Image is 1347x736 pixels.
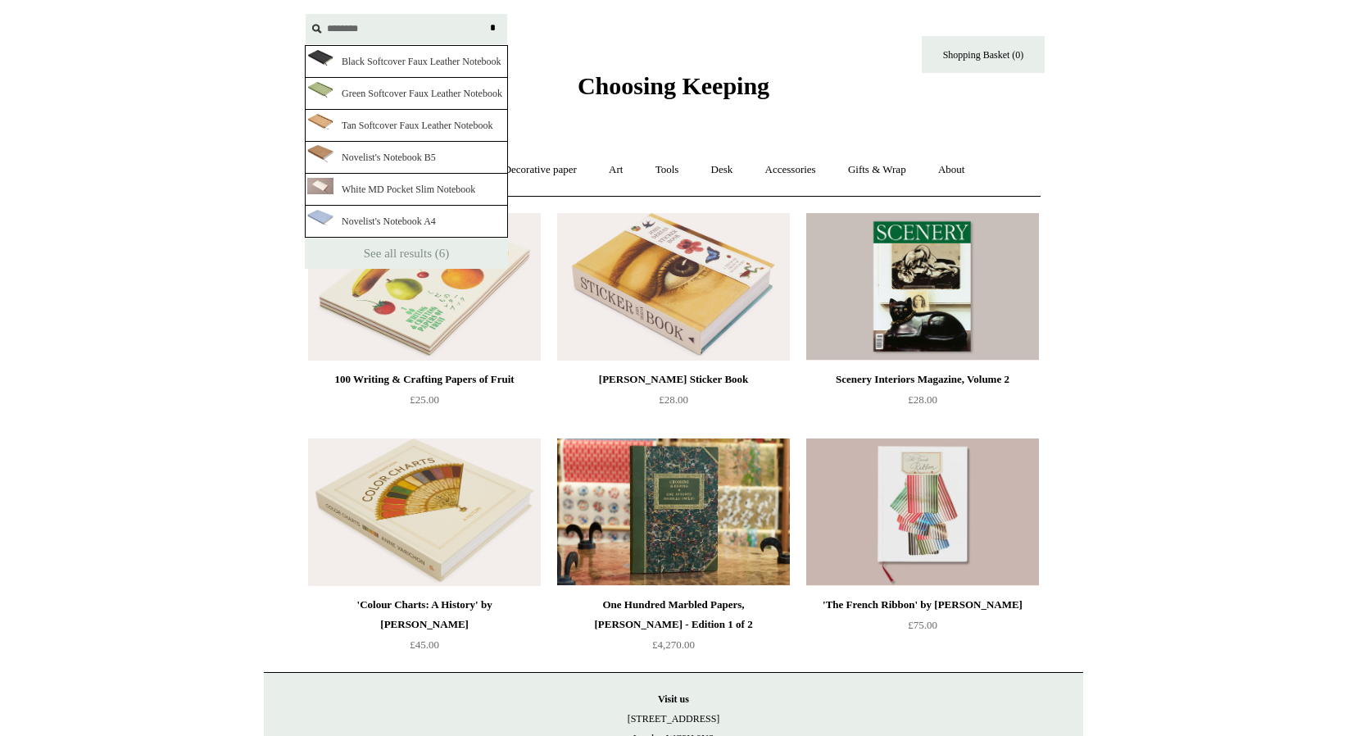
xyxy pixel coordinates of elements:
div: 100 Writing & Crafting Papers of Fruit [312,370,537,389]
a: About [923,148,980,192]
a: John Derian Sticker Book John Derian Sticker Book [557,213,790,361]
div: 'The French Ribbon' by [PERSON_NAME] [810,595,1035,615]
a: 100 Writing & Crafting Papers of Fruit £25.00 [308,370,541,437]
a: Tools [641,148,694,192]
a: Choosing Keeping [578,85,769,97]
span: £28.00 [659,393,688,406]
a: 'The French Ribbon' by Suzanne Slesin 'The French Ribbon' by Suzanne Slesin [806,438,1039,586]
span: £45.00 [410,638,439,651]
img: sbkDqW9d-_WHGRKIP4_OR2SPTXyWDTemFjWD_tfgKuQ_thumb.png [307,145,333,162]
a: Accessories [751,148,831,192]
a: Green Softcover Faux Leather Notebook [305,78,508,110]
a: 'Colour Charts: A History' by Anne Varichon 'Colour Charts: A History' by Anne Varichon [308,438,541,586]
strong: Visit us [658,693,689,705]
span: £75.00 [908,619,937,631]
a: Gifts & Wrap [833,148,921,192]
a: [PERSON_NAME] Sticker Book £28.00 [557,370,790,437]
img: Scenery Interiors Magazine, Volume 2 [806,213,1039,361]
img: 'Colour Charts: A History' by Anne Varichon [308,438,541,586]
span: £4,270.00 [652,638,695,651]
a: 'The French Ribbon' by [PERSON_NAME] £75.00 [806,595,1039,662]
img: VtjrvmsIvOnTNPSpAE7URneZ0vCC3GE3_X2XAOu92gE_thumb.png [307,210,333,226]
img: John Derian Sticker Book [557,213,790,361]
a: Desk [696,148,748,192]
span: Choosing Keeping [578,72,769,99]
img: Copyright_Choosing_Keeping_20150603_10064_10058_thumb.jpg [307,178,333,194]
img: One Hundred Marbled Papers, John Jeffery - Edition 1 of 2 [557,438,790,586]
span: £28.00 [908,393,937,406]
div: 'Colour Charts: A History' by [PERSON_NAME] [312,595,537,634]
a: 'Colour Charts: A History' by [PERSON_NAME] £45.00 [308,595,541,662]
span: £25.00 [410,393,439,406]
a: See all results (6) [305,238,508,269]
a: Decorative paper [489,148,592,192]
img: I3t4szIZ-NIfFiuCPDifPhwub70mq45HlizHZQpK1ro_thumb.png [307,82,333,98]
div: One Hundred Marbled Papers, [PERSON_NAME] - Edition 1 of 2 [561,595,786,634]
img: pKyFfFV3FdANs0gVFxi6RnZd_UuV1vLj-PKryRc0Q2A_thumb.png [307,114,333,130]
a: Black Softcover Faux Leather Notebook [305,45,508,78]
img: 'The French Ribbon' by Suzanne Slesin [806,438,1039,586]
div: [PERSON_NAME] Sticker Book [561,370,786,389]
a: One Hundred Marbled Papers, John Jeffery - Edition 1 of 2 One Hundred Marbled Papers, John Jeffer... [557,438,790,586]
a: 100 Writing & Crafting Papers of Fruit 100 Writing & Crafting Papers of Fruit [308,213,541,361]
div: Scenery Interiors Magazine, Volume 2 [810,370,1035,389]
a: One Hundred Marbled Papers, [PERSON_NAME] - Edition 1 of 2 £4,270.00 [557,595,790,662]
a: Novelist's Notebook A4 [305,206,508,238]
a: Novelist's Notebook B5 [305,142,508,174]
img: 100 Writing & Crafting Papers of Fruit [308,213,541,361]
img: DpPg06ydaO_GyxkYKmUYeDiOOX8bxaoS7Xc0VbPgth0_thumb.png [307,50,333,66]
a: Art [594,148,637,192]
a: Scenery Interiors Magazine, Volume 2 £28.00 [806,370,1039,437]
a: Scenery Interiors Magazine, Volume 2 Scenery Interiors Magazine, Volume 2 [806,213,1039,361]
a: White MD Pocket Slim Notebook [305,174,508,206]
a: Tan Softcover Faux Leather Notebook [305,110,508,142]
a: Shopping Basket (0) [922,36,1045,73]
